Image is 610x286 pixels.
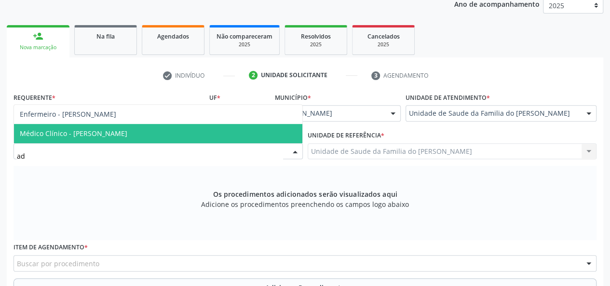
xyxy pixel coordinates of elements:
[14,44,63,51] div: Nova marcação
[157,32,189,41] span: Agendados
[359,41,407,48] div: 2025
[278,109,381,118] span: [PERSON_NAME]
[20,109,116,119] span: Enfermeiro - [PERSON_NAME]
[409,109,577,118] span: Unidade de Saude da Familia do [PERSON_NAME]
[217,41,272,48] div: 2025
[275,90,311,105] label: Município
[20,129,127,138] span: Médico Clínico - [PERSON_NAME]
[367,32,400,41] span: Cancelados
[14,90,55,105] label: Requerente
[213,189,397,199] span: Os procedimentos adicionados serão visualizados aqui
[292,41,340,48] div: 2025
[17,147,283,166] input: Profissional solicitante
[201,199,409,209] span: Adicione os procedimentos preenchendo os campos logo abaixo
[17,259,99,269] span: Buscar por procedimento
[209,90,220,105] label: UF
[406,90,490,105] label: Unidade de atendimento
[308,128,384,143] label: Unidade de referência
[301,32,331,41] span: Resolvidos
[261,71,327,80] div: Unidade solicitante
[33,31,43,41] div: person_add
[14,240,88,255] label: Item de agendamento
[249,71,258,80] div: 2
[96,32,115,41] span: Na fila
[217,32,272,41] span: Não compareceram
